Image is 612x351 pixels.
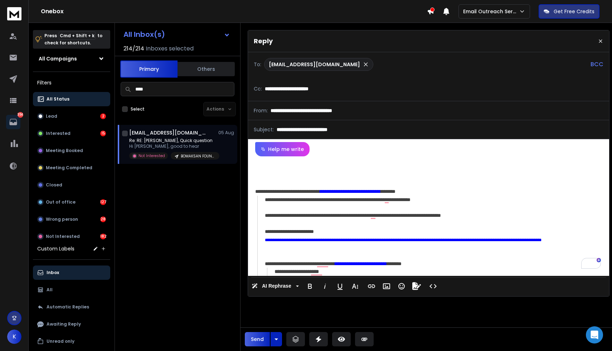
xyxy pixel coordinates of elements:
[33,52,110,66] button: All Campaigns
[47,287,53,293] p: All
[46,234,80,239] p: Not Interested
[33,212,110,226] button: Wrong person28
[129,129,208,136] h1: [EMAIL_ADDRESS][DOMAIN_NAME]
[33,78,110,88] h3: Filters
[463,8,519,15] p: Email Outreach Service
[33,143,110,158] button: Meeting Booked
[254,107,268,114] p: From:
[18,112,23,118] p: 354
[365,279,378,293] button: Insert Link (⌘K)
[33,229,110,244] button: Not Interested182
[123,31,165,38] h1: All Inbox(s)
[586,326,603,343] div: Open Intercom Messenger
[47,338,74,344] p: Unread only
[100,131,106,136] div: 15
[7,330,21,344] button: K
[218,130,234,136] p: 05 Aug
[7,7,21,20] img: logo
[33,300,110,314] button: Automatic Replies
[181,153,215,159] p: BOMAKSAN FOUNDRIES
[46,131,71,136] p: Interested
[318,279,332,293] button: Italic (⌘I)
[254,85,262,92] p: Cc:
[33,178,110,192] button: Closed
[261,283,293,289] span: AI Rephrase
[47,96,69,102] p: All Status
[47,270,59,276] p: Inbox
[303,279,317,293] button: Bold (⌘B)
[33,161,110,175] button: Meeting Completed
[591,60,603,69] p: BCC
[139,153,165,159] p: Not Interested
[37,245,74,252] h3: Custom Labels
[46,165,92,171] p: Meeting Completed
[348,279,362,293] button: More Text
[46,148,83,153] p: Meeting Booked
[46,113,57,119] p: Lead
[255,142,310,156] button: Help me write
[33,265,110,280] button: Inbox
[131,106,145,112] label: Select
[426,279,440,293] button: Code View
[123,44,144,53] span: 214 / 214
[33,195,110,209] button: Out of office127
[100,113,106,119] div: 2
[254,126,274,133] p: Subject:
[33,92,110,106] button: All Status
[6,115,20,129] a: 354
[33,317,110,331] button: Awaiting Reply
[41,7,427,16] h1: Onebox
[410,279,423,293] button: Signature
[554,8,594,15] p: Get Free Credits
[100,234,106,239] div: 182
[178,61,235,77] button: Others
[269,61,360,68] p: [EMAIL_ADDRESS][DOMAIN_NAME]
[129,143,215,149] p: Hi [PERSON_NAME], good to hear
[47,304,89,310] p: Automatic Replies
[120,60,178,78] button: Primary
[33,283,110,297] button: All
[100,216,106,222] div: 28
[539,4,599,19] button: Get Free Credits
[380,279,393,293] button: Insert Image (⌘P)
[248,156,609,276] div: To enrich screen reader interactions, please activate Accessibility in Grammarly extension settings
[33,334,110,348] button: Unread only
[146,44,194,53] h3: Inboxes selected
[46,216,78,222] p: Wrong person
[46,199,76,205] p: Out of office
[250,279,300,293] button: AI Rephrase
[254,61,261,68] p: To:
[33,109,110,123] button: Lead2
[254,36,273,46] p: Reply
[129,138,215,143] p: Re: RE: [PERSON_NAME], Quick question
[333,279,347,293] button: Underline (⌘U)
[245,332,270,346] button: Send
[59,31,96,40] span: Cmd + Shift + k
[33,126,110,141] button: Interested15
[46,182,62,188] p: Closed
[39,55,77,62] h1: All Campaigns
[44,32,102,47] p: Press to check for shortcuts.
[100,199,106,205] div: 127
[395,279,408,293] button: Emoticons
[118,27,236,42] button: All Inbox(s)
[47,321,81,327] p: Awaiting Reply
